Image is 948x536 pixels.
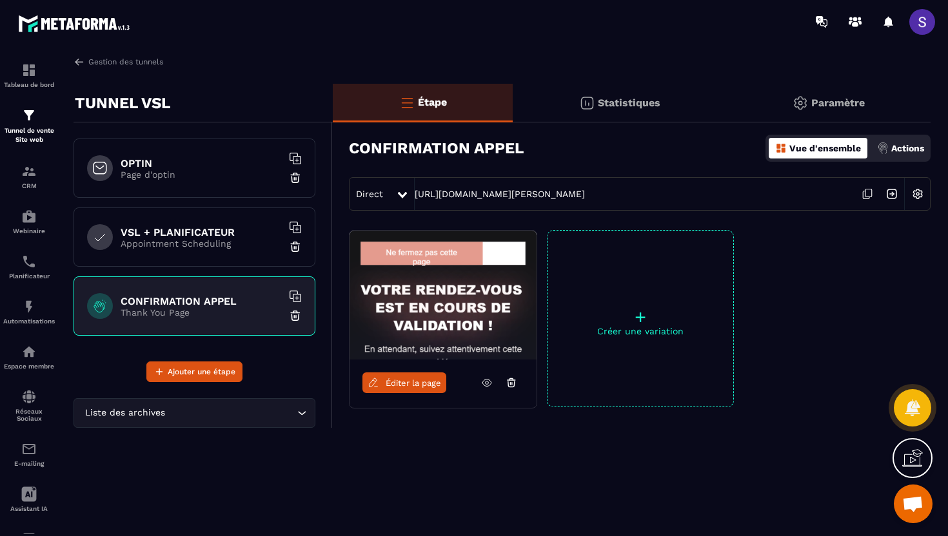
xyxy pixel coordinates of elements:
p: Automatisations [3,318,55,325]
p: Thank You Page [121,307,282,318]
a: Assistant IA [3,477,55,522]
p: Paramètre [811,97,865,109]
img: social-network [21,389,37,405]
p: E-mailing [3,460,55,467]
span: Ajouter une étape [168,365,235,378]
input: Search for option [168,406,294,420]
p: Vue d'ensemble [789,143,861,153]
img: trash [289,171,302,184]
a: schedulerschedulerPlanificateur [3,244,55,289]
span: Direct [356,189,383,199]
img: image [350,231,537,359]
p: Statistiques [598,97,660,109]
a: social-networksocial-networkRéseaux Sociaux [3,379,55,432]
img: automations [21,209,37,224]
p: Assistant IA [3,505,55,512]
p: Webinaire [3,227,55,235]
h6: CONFIRMATION APPEL [121,295,282,307]
img: arrow-next.bcc2205e.svg [880,182,904,206]
p: Actions [891,143,924,153]
p: Réseaux Sociaux [3,408,55,422]
img: bars-o.4a397970.svg [399,95,415,110]
img: dashboard-orange.40269519.svg [775,142,787,154]
p: Page d'optin [121,169,282,180]
img: trash [289,309,302,322]
button: Ajouter une étape [146,361,242,382]
span: Liste des archives [82,406,168,420]
h6: OPTIN [121,157,282,169]
img: trash [289,240,302,253]
h3: CONFIRMATION APPEL [349,139,524,157]
a: emailemailE-mailing [3,432,55,477]
img: setting-w.858f3a88.svg [905,182,930,206]
a: automationsautomationsAutomatisations [3,289,55,334]
img: setting-gr.5f69749f.svg [793,95,808,111]
div: Search for option [74,398,315,428]
a: Gestion des tunnels [74,56,163,68]
p: Appointment Scheduling [121,238,282,249]
img: automations [21,299,37,314]
a: formationformationCRM [3,154,55,199]
img: formation [21,62,37,78]
img: email [21,441,37,457]
p: Créer une variation [548,326,733,336]
p: Tableau de bord [3,81,55,88]
a: formationformationTableau de bord [3,53,55,98]
a: formationformationTunnel de vente Site web [3,98,55,154]
img: arrow [74,56,85,68]
img: stats.20deebd0.svg [579,95,595,111]
a: automationsautomationsWebinaire [3,199,55,244]
p: CRM [3,182,55,189]
img: actions.d6e523a2.png [877,142,889,154]
img: logo [18,12,134,35]
img: formation [21,164,37,179]
p: Espace membre [3,363,55,370]
div: Ouvrir le chat [894,484,933,523]
p: Tunnel de vente Site web [3,126,55,144]
p: + [548,308,733,326]
p: Planificateur [3,273,55,280]
p: Étape [418,96,447,108]
img: formation [21,108,37,123]
a: Éditer la page [362,372,446,393]
h6: VSL + PLANIFICATEUR [121,226,282,238]
a: automationsautomationsEspace membre [3,334,55,379]
p: TUNNEL VSL [75,90,170,116]
img: automations [21,344,37,359]
span: Éditer la page [386,378,441,388]
a: [URL][DOMAIN_NAME][PERSON_NAME] [415,189,585,199]
img: scheduler [21,254,37,269]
